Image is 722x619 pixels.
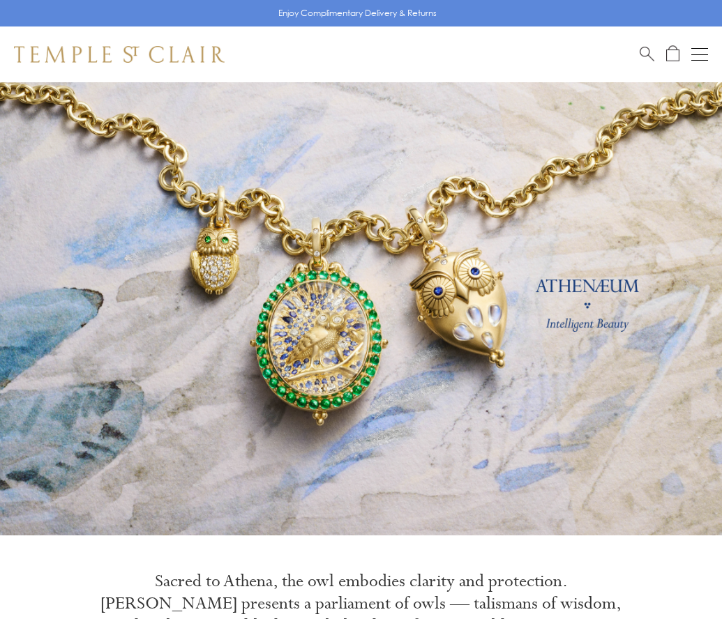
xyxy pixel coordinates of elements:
p: Enjoy Complimentary Delivery & Returns [278,6,437,20]
img: Temple St. Clair [14,46,225,63]
a: Open Shopping Bag [666,45,679,63]
a: Search [640,45,654,63]
button: Open navigation [691,46,708,63]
